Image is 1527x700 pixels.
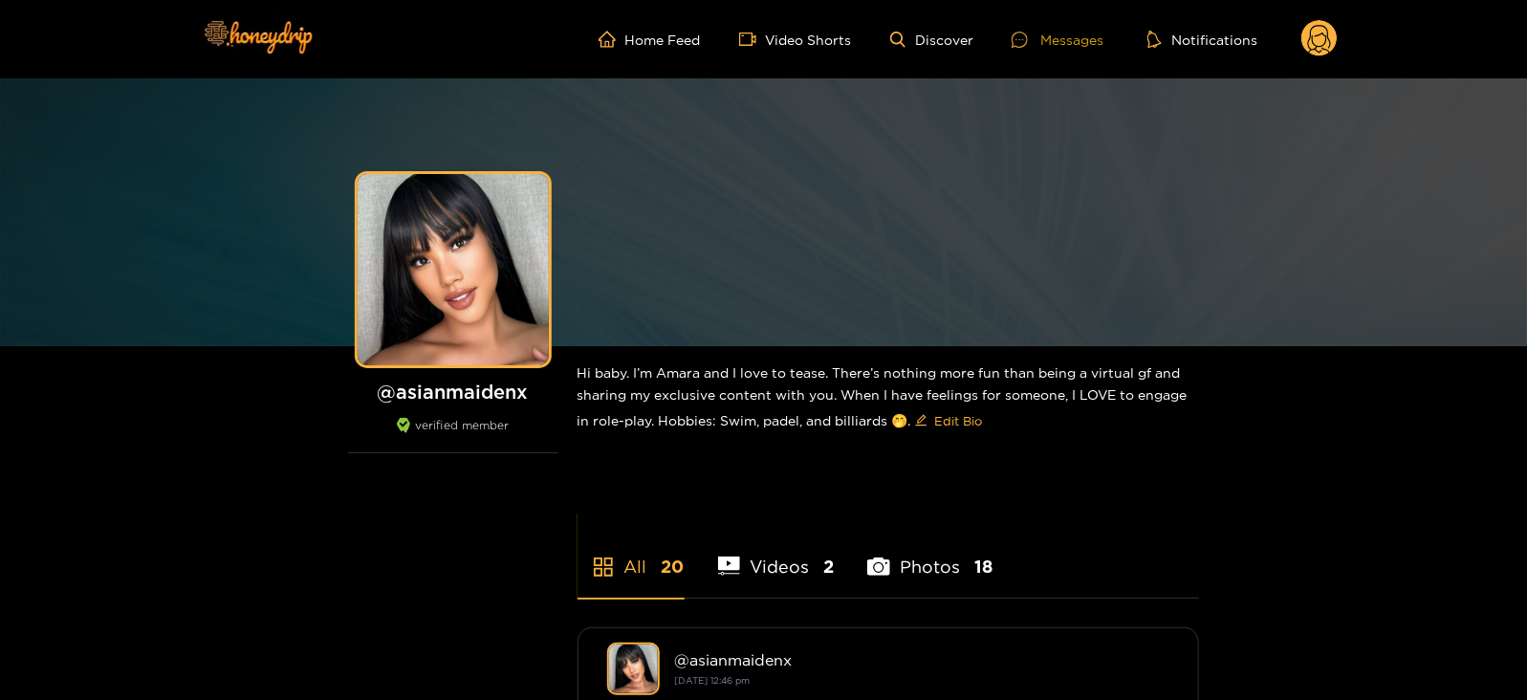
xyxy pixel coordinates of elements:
[662,555,685,579] span: 20
[607,643,660,695] img: asianmaidenx
[675,651,1169,668] div: @ asianmaidenx
[1012,29,1103,51] div: Messages
[867,512,993,598] li: Photos
[675,675,751,686] small: [DATE] 12:46 pm
[599,31,701,48] a: Home Feed
[1142,30,1263,49] button: Notifications
[739,31,852,48] a: Video Shorts
[739,31,766,48] span: video-camera
[348,418,558,453] div: verified member
[911,405,987,436] button: editEdit Bio
[578,512,685,598] li: All
[915,414,927,428] span: edit
[974,555,993,579] span: 18
[935,411,983,430] span: Edit Bio
[592,556,615,579] span: appstore
[890,32,973,48] a: Discover
[578,346,1199,451] div: Hi baby. I’m Amara and I love to tease. There’s nothing more fun than being a virtual gf and shar...
[348,380,558,404] h1: @ asianmaidenx
[823,555,834,579] span: 2
[599,31,625,48] span: home
[718,512,835,598] li: Videos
